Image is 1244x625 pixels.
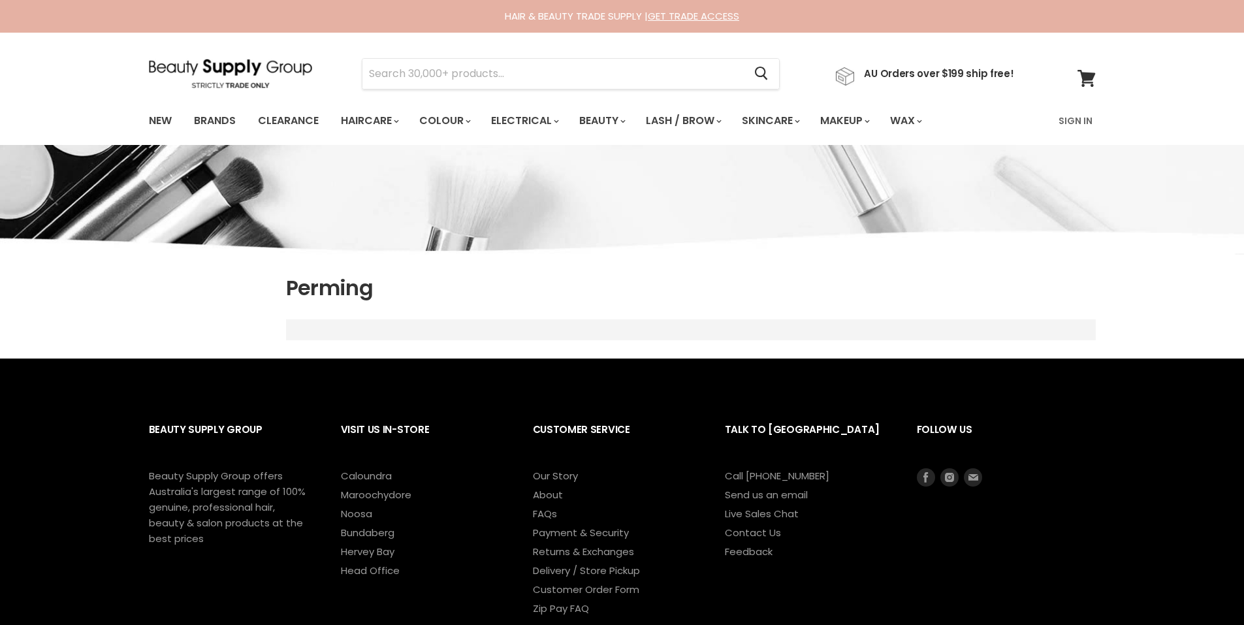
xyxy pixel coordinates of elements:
[732,107,808,135] a: Skincare
[636,107,729,135] a: Lash / Brow
[725,526,781,539] a: Contact Us
[362,59,744,89] input: Search
[533,413,699,468] h2: Customer Service
[569,107,633,135] a: Beauty
[184,107,246,135] a: Brands
[362,58,780,89] form: Product
[341,507,372,521] a: Noosa
[533,469,578,483] a: Our Story
[409,107,479,135] a: Colour
[725,488,808,502] a: Send us an email
[341,488,411,502] a: Maroochydore
[331,107,407,135] a: Haircare
[149,413,315,468] h2: Beauty Supply Group
[648,9,739,23] a: GET TRADE ACCESS
[133,102,1112,140] nav: Main
[533,507,557,521] a: FAQs
[1179,564,1231,612] iframe: Gorgias live chat messenger
[725,413,891,468] h2: Talk to [GEOGRAPHIC_DATA]
[917,413,1096,468] h2: Follow us
[139,102,992,140] ul: Main menu
[533,564,640,577] a: Delivery / Store Pickup
[533,583,639,596] a: Customer Order Form
[341,564,400,577] a: Head Office
[341,526,394,539] a: Bundaberg
[533,545,634,558] a: Returns & Exchanges
[725,545,773,558] a: Feedback
[810,107,878,135] a: Makeup
[533,526,629,539] a: Payment & Security
[533,601,589,615] a: Zip Pay FAQ
[744,59,779,89] button: Search
[139,107,182,135] a: New
[341,413,507,468] h2: Visit Us In-Store
[481,107,567,135] a: Electrical
[149,468,306,547] p: Beauty Supply Group offers Australia's largest range of 100% genuine, professional hair, beauty &...
[880,107,930,135] a: Wax
[1051,107,1100,135] a: Sign In
[286,274,1096,302] h1: Perming
[248,107,328,135] a: Clearance
[533,488,563,502] a: About
[725,507,799,521] a: Live Sales Chat
[341,469,392,483] a: Caloundra
[133,10,1112,23] div: HAIR & BEAUTY TRADE SUPPLY |
[725,469,829,483] a: Call [PHONE_NUMBER]
[341,545,394,558] a: Hervey Bay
